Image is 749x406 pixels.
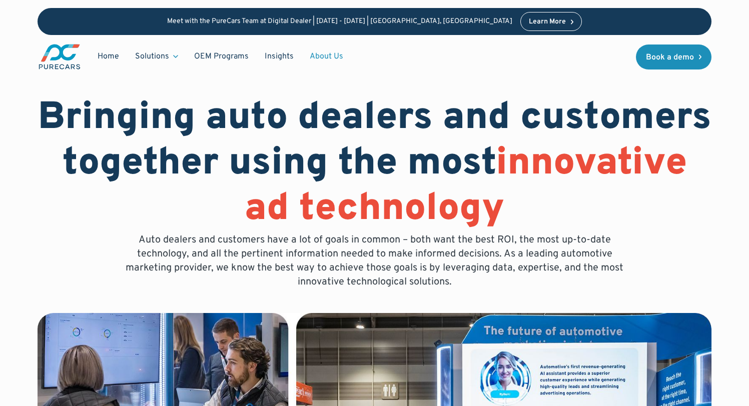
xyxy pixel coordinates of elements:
[186,47,257,66] a: OEM Programs
[38,43,82,70] img: purecars logo
[38,43,82,70] a: main
[302,47,351,66] a: About Us
[119,233,631,289] p: Auto dealers and customers have a lot of goals in common – both want the best ROI, the most up-to...
[529,18,566,25] div: Learn More
[38,96,711,233] h1: Bringing auto dealers and customers together using the most
[135,51,169,62] div: Solutions
[90,47,127,66] a: Home
[520,12,582,31] a: Learn More
[636,44,712,69] a: Book a demo
[167,17,512,26] p: Meet with the PureCars Team at Digital Dealer | [DATE] - [DATE] | [GEOGRAPHIC_DATA], [GEOGRAPHIC_...
[646,53,694,61] div: Book a demo
[245,140,687,233] span: innovative ad technology
[127,47,186,66] div: Solutions
[257,47,302,66] a: Insights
